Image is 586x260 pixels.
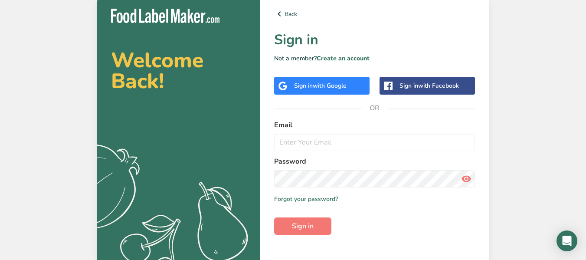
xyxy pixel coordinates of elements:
a: Create an account [317,54,370,63]
div: Open Intercom Messenger [557,230,577,251]
span: Sign in [292,221,314,231]
span: OR [362,95,388,121]
span: with Facebook [418,82,459,90]
h1: Sign in [274,30,475,50]
label: Password [274,156,475,167]
a: Back [274,9,475,19]
a: Forgot your password? [274,194,338,204]
div: Sign in [399,81,459,90]
input: Enter Your Email [274,134,475,151]
span: with Google [313,82,347,90]
button: Sign in [274,217,331,235]
img: Food Label Maker [111,9,219,23]
h2: Welcome Back! [111,50,246,92]
div: Sign in [294,81,347,90]
label: Email [274,120,475,130]
p: Not a member? [274,54,475,63]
